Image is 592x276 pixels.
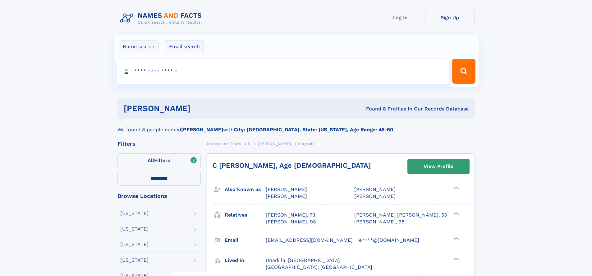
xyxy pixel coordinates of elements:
[119,40,158,53] label: Name search
[117,193,201,199] div: Browse Locations
[225,184,266,195] h3: Also known as
[354,193,396,199] span: [PERSON_NAME]
[266,212,315,218] a: [PERSON_NAME], 73
[424,159,453,174] div: View Profile
[117,10,207,27] img: Logo Names and Facts
[258,140,291,147] a: [PERSON_NAME]
[452,59,475,84] button: Search Button
[117,141,201,147] div: Filters
[258,142,291,146] span: [PERSON_NAME]
[124,105,278,112] h1: [PERSON_NAME]
[207,140,241,147] a: Names and Facts
[408,159,469,174] a: View Profile
[298,142,314,146] span: Chryseis
[225,235,266,246] h3: Email
[375,10,425,25] a: Log In
[248,142,251,146] span: S
[165,40,204,53] label: Email search
[225,210,266,220] h3: Relatives
[212,161,371,169] a: C [PERSON_NAME], Age [DEMOGRAPHIC_DATA]
[354,186,396,192] span: [PERSON_NAME]
[266,218,316,225] a: [PERSON_NAME], 98
[278,105,469,112] div: Found 8 Profiles In Our Records Database
[452,236,459,241] div: ❯
[117,59,450,84] input: search input
[266,237,353,243] span: [EMAIL_ADDRESS][DOMAIN_NAME]
[148,157,154,163] span: All
[120,227,149,232] div: [US_STATE]
[120,258,149,263] div: [US_STATE]
[425,10,475,25] a: Sign Up
[120,242,149,247] div: [US_STATE]
[452,257,459,261] div: ❯
[117,119,475,133] div: We found 8 people named with .
[354,212,447,218] a: [PERSON_NAME] [PERSON_NAME], 53
[354,218,405,225] a: [PERSON_NAME], 98
[248,140,251,147] a: S
[225,255,266,266] h3: Lived in
[452,211,459,215] div: ❯
[266,186,307,192] span: [PERSON_NAME]
[266,257,340,263] span: Unadilla, [GEOGRAPHIC_DATA]
[452,186,459,190] div: ❯
[117,153,201,168] label: Filters
[266,264,372,270] span: [GEOGRAPHIC_DATA], [GEOGRAPHIC_DATA]
[234,127,393,133] b: City: [GEOGRAPHIC_DATA], State: [US_STATE], Age Range: 45-60
[266,193,307,199] span: [PERSON_NAME]
[181,127,223,133] b: [PERSON_NAME]
[120,211,149,216] div: [US_STATE]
